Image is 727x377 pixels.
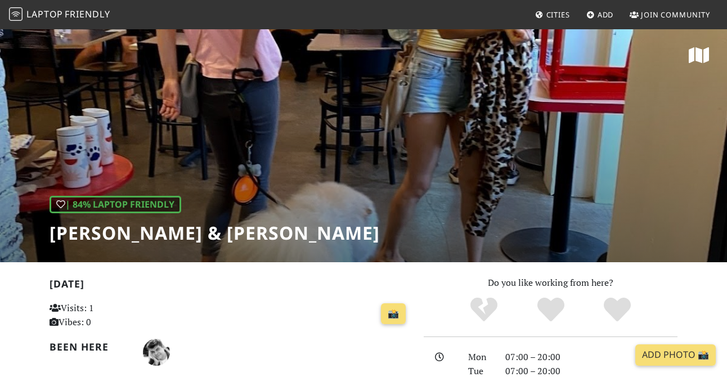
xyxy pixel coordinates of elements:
[143,345,170,357] span: Vlad Sitalo
[9,5,110,25] a: LaptopFriendly LaptopFriendly
[424,276,677,290] p: Do you like working from here?
[598,10,614,20] span: Add
[50,222,380,244] h1: [PERSON_NAME] & [PERSON_NAME]
[499,350,684,365] div: 07:00 – 20:00
[641,10,710,20] span: Join Community
[50,341,129,353] h2: Been here
[584,296,651,324] div: Definitely!
[50,196,181,214] div: | 84% Laptop Friendly
[381,303,406,325] a: 📸
[625,5,715,25] a: Join Community
[65,8,110,20] span: Friendly
[531,5,575,25] a: Cities
[517,296,584,324] div: Yes
[461,350,499,365] div: Mon
[50,278,410,294] h2: [DATE]
[143,339,170,366] img: 2406-vlad.jpg
[546,10,570,20] span: Cities
[582,5,618,25] a: Add
[635,344,716,366] a: Add Photo 📸
[9,7,23,21] img: LaptopFriendly
[450,296,517,324] div: No
[50,301,161,330] p: Visits: 1 Vibes: 0
[26,8,63,20] span: Laptop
